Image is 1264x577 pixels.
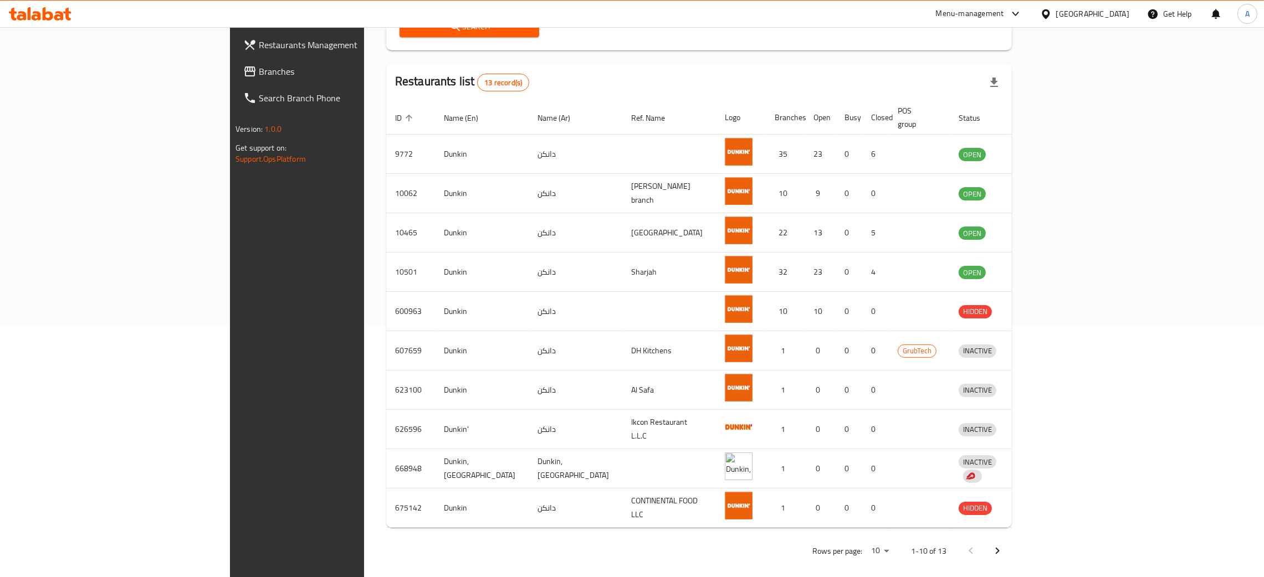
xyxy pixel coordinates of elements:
div: INACTIVE [959,344,996,358]
span: Restaurants Management [259,38,432,51]
span: OPEN [959,266,986,279]
div: Export file [981,69,1007,96]
th: Open [805,101,836,135]
td: Dunkin [435,213,529,253]
td: Dunkin [435,135,529,174]
a: Branches [234,58,441,85]
span: INACTIVE [959,384,996,396]
span: 13 record(s) [478,78,529,88]
th: Branches [766,101,805,135]
td: 0 [836,488,862,528]
td: 6 [862,135,889,174]
a: Restaurants Management [234,32,441,58]
button: Next page [984,538,1011,564]
td: 0 [862,174,889,213]
h2: Restaurants list [395,73,529,91]
td: 0 [836,292,862,331]
td: Ikcon Restaurant L.L.C [622,410,716,449]
span: Status [959,111,995,125]
span: Version: [236,122,263,136]
td: Al Safa [622,370,716,410]
td: 1 [766,410,805,449]
td: دانكن [529,253,622,292]
td: Dunkin [435,174,529,213]
span: INACTIVE [959,344,996,357]
td: 22 [766,213,805,253]
span: OPEN [959,227,986,240]
td: 10 [805,292,836,331]
td: Dunkin [435,292,529,331]
td: 0 [862,292,889,331]
td: دانكن [529,488,622,528]
div: HIDDEN [959,305,992,318]
td: دانكن [529,410,622,449]
td: 0 [836,135,862,174]
td: 1 [766,488,805,528]
td: دانكن [529,213,622,253]
td: 1 [766,331,805,370]
img: Dunkin [725,217,753,244]
table: enhanced table [386,101,1048,528]
td: 10 [766,292,805,331]
td: 0 [862,370,889,410]
td: Dunkin, [GEOGRAPHIC_DATA] [529,449,622,488]
img: Dunkin [725,138,753,166]
td: Dunkin' [435,410,529,449]
p: 1-10 of 13 [911,544,946,558]
img: Dunkin [725,374,753,401]
p: Rows per page: [812,544,862,558]
span: A [1245,8,1250,20]
td: 0 [805,331,836,370]
span: POS group [898,104,937,131]
td: 10 [766,174,805,213]
td: 1 [766,449,805,488]
td: [GEOGRAPHIC_DATA] [622,213,716,253]
span: 1.0.0 [264,122,282,136]
td: 0 [836,449,862,488]
td: Dunkin, [GEOGRAPHIC_DATA] [435,449,529,488]
img: Dunkin [725,177,753,205]
th: Busy [836,101,862,135]
td: DH Kitchens [622,331,716,370]
img: Dunkin, Jumeirah Lake Towers [725,452,753,480]
div: HIDDEN [959,502,992,515]
td: 0 [862,488,889,528]
td: 5 [862,213,889,253]
td: 0 [805,488,836,528]
td: 0 [805,370,836,410]
td: 0 [805,410,836,449]
td: 0 [836,213,862,253]
img: Dunkin [725,492,753,519]
td: CONTINENTAL FOOD LLC [622,488,716,528]
span: INACTIVE [959,423,996,436]
span: Branches [259,65,432,78]
td: 0 [862,449,889,488]
a: Support.OpsPlatform [236,152,306,166]
td: دانكن [529,174,622,213]
img: Dunkin [725,295,753,323]
td: 4 [862,253,889,292]
span: ID [395,111,416,125]
img: delivery hero logo [965,471,975,481]
td: 0 [862,410,889,449]
th: Closed [862,101,889,135]
span: Get support on: [236,141,286,155]
img: Dunkin' [725,413,753,441]
td: 1 [766,370,805,410]
td: دانكن [529,292,622,331]
td: 0 [862,331,889,370]
span: OPEN [959,148,986,161]
td: دانكن [529,331,622,370]
td: Dunkin [435,488,529,528]
span: Ref. Name [631,111,679,125]
span: OPEN [959,188,986,200]
div: Menu-management [936,7,1004,20]
div: INACTIVE [959,455,996,468]
div: Indicates that the vendor menu management has been moved to DH Catalog service [963,470,982,483]
a: Search Branch Phone [234,85,441,111]
td: 9 [805,174,836,213]
td: 0 [836,410,862,449]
